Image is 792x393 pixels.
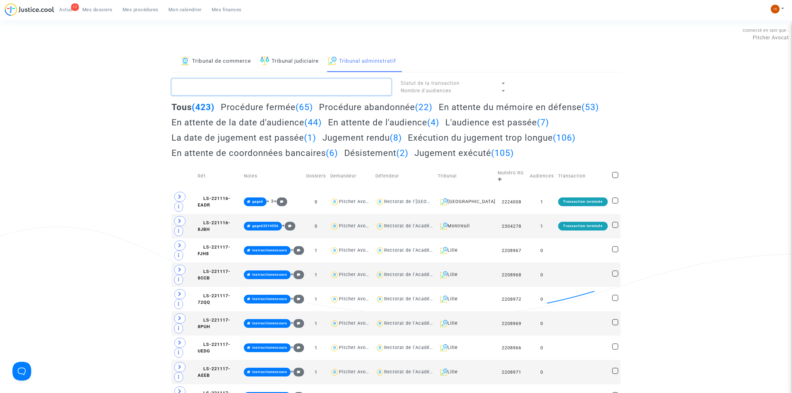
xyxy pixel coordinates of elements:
[252,346,287,350] span: instructionencours
[242,163,304,190] td: Notes
[375,368,384,377] img: icon-user.svg
[304,263,328,287] td: 1
[440,320,447,327] img: icon-archive.svg
[401,80,460,86] span: Statut de la transaction
[373,163,436,190] td: Défendeur
[390,133,402,143] span: (8)
[252,297,287,301] span: instructionencours
[339,199,373,204] div: Pitcher Avocat
[495,214,527,238] td: 2304278
[384,369,457,375] div: Rectorat de l'Académie de Lille
[198,342,230,354] span: LS-221117-UEDG
[743,28,789,33] span: Connecté en tant que :
[82,7,113,12] span: Mes dossiers
[221,102,313,113] h2: Procédure fermée
[558,222,608,230] div: Transaction terminée
[438,271,494,279] div: Lille
[330,319,339,328] img: icon-user.svg
[267,199,274,204] span: + 3
[384,199,464,204] div: Rectorat de l'[GEOGRAPHIC_DATA]
[291,272,304,277] span: +
[304,163,328,190] td: Dossiers
[528,163,556,190] td: Audiences
[495,263,527,287] td: 2208968
[528,311,556,336] td: 0
[304,311,328,336] td: 1
[330,246,339,255] img: icon-user.svg
[339,223,373,229] div: Pitcher Avocat
[198,318,230,330] span: LS-221117-8PUH
[330,343,339,352] img: icon-user.svg
[375,319,384,328] img: icon-user.svg
[198,220,230,232] span: LS-221116-8JBH
[495,163,527,190] td: Numéro RG
[375,343,384,352] img: icon-user.svg
[207,5,247,14] a: Mes finances
[330,368,339,377] img: icon-user.svg
[252,200,263,204] span: gagné
[328,117,439,128] h2: En attente de l'audience
[198,196,230,208] span: LS-221116-EADR
[427,117,439,128] span: (4)
[198,366,230,378] span: LS-221117-AEEB
[291,247,304,253] span: +
[171,102,215,113] h2: Tous
[330,222,339,231] img: icon-user.svg
[304,238,328,263] td: 1
[771,5,780,13] img: fc99b196863ffcca57bb8fe2645aafd9
[375,246,384,255] img: icon-user.svg
[558,197,608,206] div: Transaction terminée
[440,368,447,376] img: icon-archive.svg
[438,295,494,303] div: Lille
[252,248,287,252] span: instructionencours
[408,132,576,143] h2: Exécution du jugement trop longue
[440,247,447,254] img: icon-archive.svg
[198,293,230,305] span: LS-221117-72QQ
[440,295,447,303] img: icon-archive.svg
[440,344,447,352] img: icon-archive.svg
[171,148,338,158] h2: En attente de coordonnées bancaires
[252,321,287,325] span: instructionencours
[260,51,319,72] a: Tribunal judiciaire
[198,269,230,281] span: LS-221117-8CCB
[528,263,556,287] td: 0
[339,321,373,326] div: Pitcher Avocat
[304,133,316,143] span: (1)
[330,270,339,279] img: icon-user.svg
[274,199,287,204] span: +
[118,5,163,14] a: Mes procédures
[291,320,304,326] span: +
[375,222,384,231] img: icon-user.svg
[339,296,373,302] div: Pitcher Avocat
[339,369,373,375] div: Pitcher Avocat
[438,247,494,254] div: Lille
[438,344,494,352] div: Lille
[252,370,287,374] span: instructionencours
[192,102,215,112] span: (423)
[375,197,384,206] img: icon-user.svg
[163,5,207,14] a: Mon calendrier
[196,163,241,190] td: Réf.
[528,214,556,238] td: 1
[260,56,269,65] img: icon-faciliter-sm.svg
[384,223,463,229] div: Rectorat de l'Académie de Créteil
[491,148,514,158] span: (105)
[328,163,373,190] td: Demandeur
[495,190,527,214] td: 2224008
[415,102,432,112] span: (22)
[5,3,54,16] img: jc-logo.svg
[375,270,384,279] img: icon-user.svg
[553,133,576,143] span: (106)
[339,345,373,350] div: Pitcher Avocat
[396,148,408,158] span: (2)
[528,336,556,360] td: 0
[582,102,599,112] span: (53)
[328,51,396,72] a: Tribunal administratif
[171,117,322,128] h2: En attente de la date d'audience
[528,287,556,311] td: 0
[54,5,77,14] a: 17Actus
[168,7,202,12] span: Mon calendrier
[528,360,556,384] td: 0
[304,190,328,214] td: 0
[495,360,527,384] td: 2208971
